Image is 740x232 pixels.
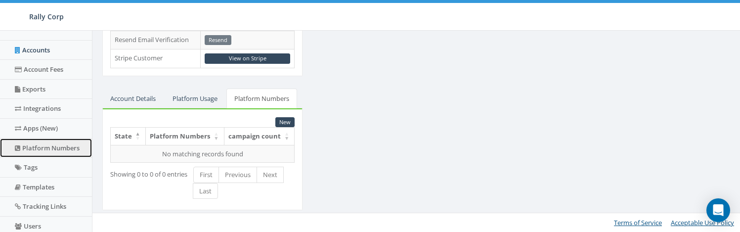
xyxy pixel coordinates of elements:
[193,183,218,199] a: Last
[226,89,297,109] a: Platform Numbers
[102,89,164,109] a: Account Details
[111,49,201,68] td: Stripe Customer
[110,166,178,179] div: Showing 0 to 0 of 0 entries
[205,53,290,64] a: View on Stripe
[218,167,257,183] a: Previous
[275,117,295,128] a: New
[146,128,224,145] th: Platform Numbers: activate to sort column ascending
[614,218,662,227] a: Terms of Service
[193,167,219,183] a: First
[111,128,146,145] th: State: activate to sort column descending
[111,145,295,163] td: No matching records found
[257,167,284,183] a: Next
[29,12,64,21] span: Rally Corp
[224,128,295,145] th: campaign count: activate to sort column ascending
[111,31,201,49] td: Resend Email Verification
[165,89,225,109] a: Platform Usage
[671,218,734,227] a: Acceptable Use Policy
[706,198,730,222] div: Open Intercom Messenger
